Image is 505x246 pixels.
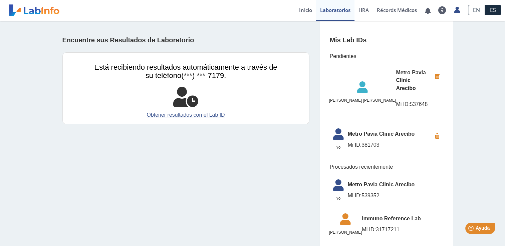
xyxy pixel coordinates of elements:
[329,144,348,150] span: Yo
[94,63,277,80] span: Está recibiendo resultados automáticamente a través de su teléfono
[329,229,362,235] span: [PERSON_NAME]
[358,7,369,13] span: HRA
[348,181,443,189] span: Metro Pavia Clinic Arecibo
[348,142,362,148] span: Mi ID:
[446,220,498,239] iframe: Help widget launcher
[362,226,443,234] span: 31717211
[329,97,396,103] span: [PERSON_NAME] [PERSON_NAME]
[348,192,443,200] span: 539352
[396,69,431,93] span: Metro Pavia Clinic Arecibo
[330,36,367,44] h4: Mis Lab IDs
[94,111,277,119] a: Obtener resultados con el Lab ID
[468,5,485,15] a: EN
[348,193,362,198] span: Mi ID:
[62,36,194,44] h4: Encuentre sus Resultados de Laboratorio
[362,227,376,232] span: Mi ID:
[329,195,348,201] span: Yo
[485,5,501,15] a: ES
[396,101,410,107] span: Mi ID:
[362,215,443,223] span: Immuno Reference Lab
[396,100,431,108] span: 537648
[348,141,432,149] span: 381703
[348,130,432,138] span: Metro Pavia Clinic Arecibo
[330,52,443,60] span: Pendientes
[330,163,443,171] span: Procesados recientemente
